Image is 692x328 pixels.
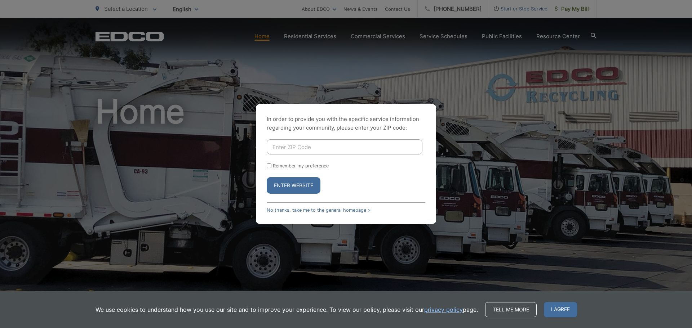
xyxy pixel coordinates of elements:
[267,139,422,154] input: Enter ZIP Code
[544,302,577,317] span: I agree
[96,305,478,314] p: We use cookies to understand how you use our site and to improve your experience. To view our pol...
[267,115,425,132] p: In order to provide you with the specific service information regarding your community, please en...
[267,177,320,194] button: Enter Website
[267,207,371,213] a: No thanks, take me to the general homepage >
[485,302,537,317] a: Tell me more
[273,163,329,169] label: Remember my preference
[424,305,463,314] a: privacy policy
